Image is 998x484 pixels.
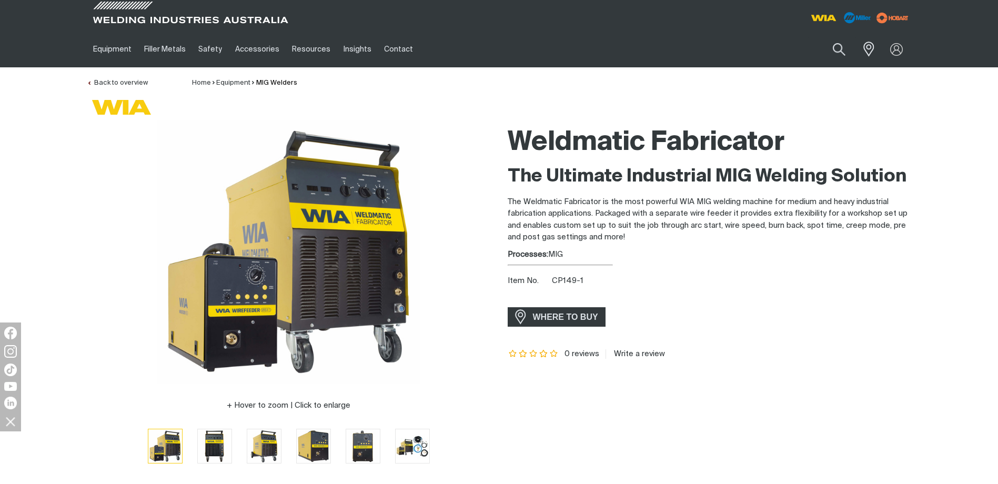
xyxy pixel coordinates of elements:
[396,429,429,462] img: Weldmatic Fabricator
[157,120,420,384] img: Weldmatic Fabricator
[346,429,380,463] img: Weldmatic Fabricator
[606,349,665,359] a: Write a review
[220,399,357,412] button: Hover to zoom | Click to enlarge
[508,275,550,287] span: Item No.
[508,165,912,188] h2: The Ultimate Industrial MIG Welding Solution
[378,31,419,67] a: Contact
[138,31,192,67] a: Filler Metals
[286,31,337,67] a: Resources
[192,78,297,88] nav: Breadcrumb
[808,37,856,62] input: Product name or item number...
[2,412,19,430] img: hide socials
[508,350,559,358] span: Rating: {0}
[256,79,297,86] a: MIG Welders
[4,327,17,339] img: Facebook
[247,429,281,463] button: Go to slide 3
[821,37,857,62] button: Search products
[526,309,605,326] span: WHERE TO BUY
[197,429,232,463] button: Go to slide 2
[296,429,331,463] button: Go to slide 4
[216,79,250,86] a: Equipment
[148,429,183,463] button: Go to slide 1
[229,31,286,67] a: Accessories
[346,429,380,463] button: Go to slide 5
[4,364,17,376] img: TikTok
[192,79,211,86] a: Home
[198,429,231,463] img: Weldmatic Fabricator
[148,429,182,463] img: Weldmatic Fabricator
[247,429,281,463] img: Weldmatic Fabricator
[508,196,912,244] p: The Weldmatic Fabricator is the most powerful WIA MIG welding machine for medium and heavy indust...
[337,31,377,67] a: Insights
[192,31,228,67] a: Safety
[4,345,17,358] img: Instagram
[4,397,17,409] img: LinkedIn
[87,31,138,67] a: Equipment
[4,382,17,391] img: YouTube
[873,10,912,26] img: miller
[564,350,599,358] span: 0 reviews
[395,429,430,463] button: Go to slide 6
[508,250,548,258] strong: Processes:
[508,249,912,261] div: MIG
[508,307,606,327] a: WHERE TO BUY
[297,429,330,463] img: Weldmatic Fabricator
[87,79,148,86] a: Back to overview
[508,126,912,160] h1: Weldmatic Fabricator
[552,277,583,285] span: CP149-1
[87,31,705,67] nav: Main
